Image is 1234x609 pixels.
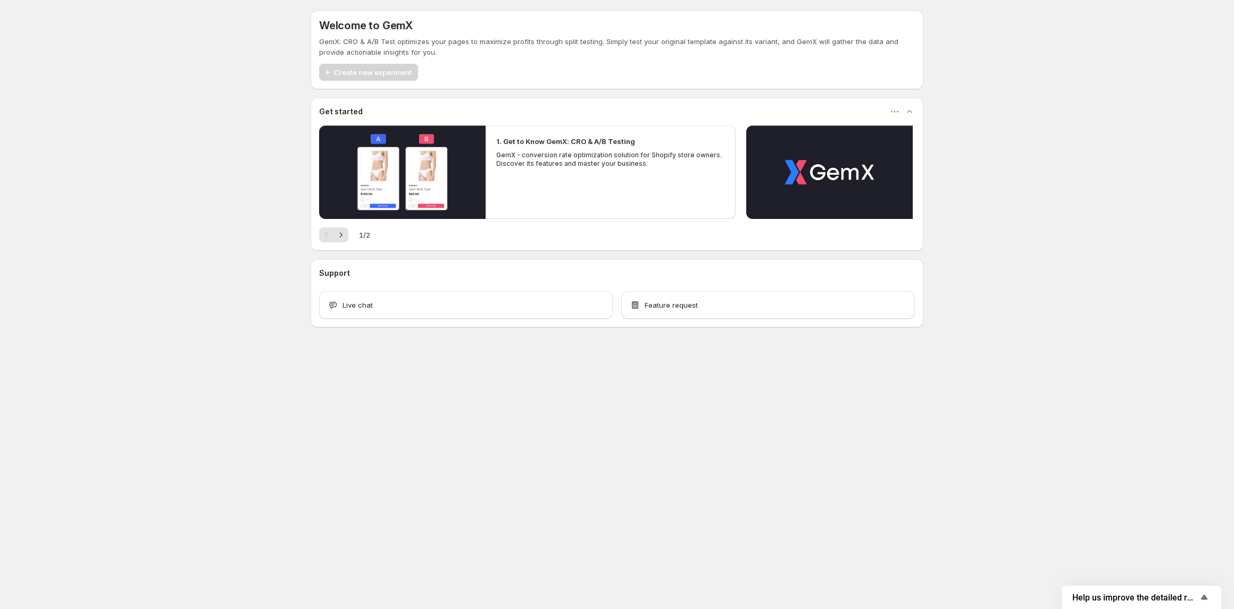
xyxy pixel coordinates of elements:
[319,19,413,32] h5: Welcome to GemX
[496,151,725,168] p: GemX - conversion rate optimization solution for Shopify store owners. Discover its features and ...
[1072,591,1211,604] button: Show survey - Help us improve the detailed report for A/B campaigns
[746,125,913,219] button: Play video
[319,106,363,117] h3: Get started
[645,300,698,310] span: Feature request
[319,227,348,242] nav: Pagination
[319,125,486,219] button: Play video
[319,36,915,57] p: GemX: CRO & A/B Test optimizes your pages to maximize profits through split testing. Simply test ...
[333,227,348,242] button: Next
[343,300,373,310] span: Live chat
[319,268,350,278] h3: Support
[1072,593,1198,603] span: Help us improve the detailed report for A/B campaigns
[359,230,370,240] span: 1 / 2
[496,136,635,147] h2: 1. Get to Know GemX: CRO & A/B Testing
